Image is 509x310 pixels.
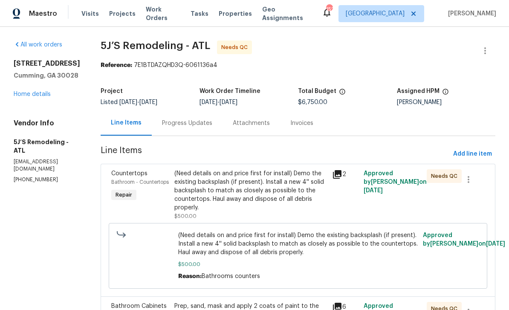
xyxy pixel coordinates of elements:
[486,241,505,247] span: [DATE]
[397,88,440,94] h5: Assigned HPM
[111,119,142,127] div: Line Items
[298,99,327,105] span: $6,750.00
[111,171,147,177] span: Countertops
[14,71,80,80] h5: Cumming, GA 30028
[111,180,169,185] span: Bathroom - Countertops
[14,119,80,127] h4: Vendor Info
[109,9,136,18] span: Projects
[221,43,251,52] span: Needs QC
[262,5,312,22] span: Geo Assignments
[423,232,505,247] span: Approved by [PERSON_NAME] on
[119,99,137,105] span: [DATE]
[162,119,212,127] div: Progress Updates
[450,146,495,162] button: Add line item
[174,214,197,219] span: $500.00
[174,169,327,212] div: (Need details on and price first for install) Demo the existing backsplash (if present). Install ...
[119,99,157,105] span: -
[290,119,313,127] div: Invoices
[101,88,123,94] h5: Project
[397,99,496,105] div: [PERSON_NAME]
[339,88,346,99] span: The total cost of line items that have been proposed by Opendoor. This sum includes line items th...
[146,5,180,22] span: Work Orders
[191,11,208,17] span: Tasks
[445,9,496,18] span: [PERSON_NAME]
[200,88,260,94] h5: Work Order Timeline
[139,99,157,105] span: [DATE]
[364,188,383,194] span: [DATE]
[14,158,80,173] p: [EMAIL_ADDRESS][DOMAIN_NAME]
[178,260,418,269] span: $500.00
[219,9,252,18] span: Properties
[14,176,80,183] p: [PHONE_NUMBER]
[431,172,461,180] span: Needs QC
[112,191,136,199] span: Repair
[101,62,132,68] b: Reference:
[14,59,80,68] h2: [STREET_ADDRESS]
[202,273,260,279] span: Bathrooms counters
[233,119,270,127] div: Attachments
[81,9,99,18] span: Visits
[101,61,495,70] div: 7E1BTDAZQHD3Q-6061136a4
[14,138,80,155] h5: 5J’S Remodeling - ATL
[111,303,167,309] span: Bathroom Cabinets
[101,146,450,162] span: Line Items
[364,171,427,194] span: Approved by [PERSON_NAME] on
[326,5,332,14] div: 152
[220,99,237,105] span: [DATE]
[178,231,418,257] span: (Need details on and price first for install) Demo the existing backsplash (if present). Install ...
[200,99,217,105] span: [DATE]
[200,99,237,105] span: -
[14,42,62,48] a: All work orders
[101,41,210,51] span: 5J’S Remodeling - ATL
[346,9,405,18] span: [GEOGRAPHIC_DATA]
[442,88,449,99] span: The hpm assigned to this work order.
[101,99,157,105] span: Listed
[453,149,492,159] span: Add line item
[298,88,336,94] h5: Total Budget
[332,169,359,180] div: 2
[178,273,202,279] span: Reason:
[29,9,57,18] span: Maestro
[14,91,51,97] a: Home details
